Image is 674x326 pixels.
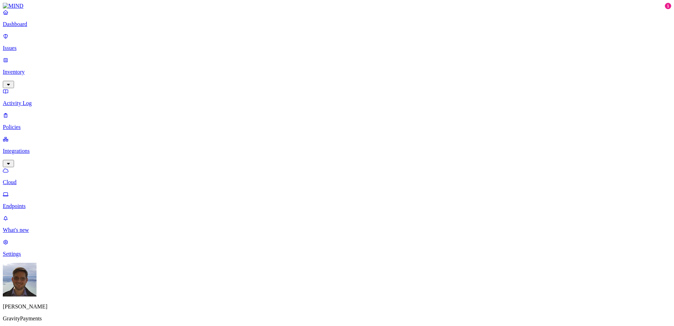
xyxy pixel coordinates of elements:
p: GravityPayments [3,315,671,322]
p: Issues [3,45,671,51]
a: Activity Log [3,88,671,106]
a: Endpoints [3,191,671,209]
p: Dashboard [3,21,671,27]
img: Mac Kostrzewski [3,263,37,296]
p: Integrations [3,148,671,154]
p: [PERSON_NAME] [3,304,671,310]
p: What's new [3,227,671,233]
p: Inventory [3,69,671,75]
a: Dashboard [3,9,671,27]
p: Endpoints [3,203,671,209]
a: What's new [3,215,671,233]
p: Cloud [3,179,671,185]
a: Policies [3,112,671,130]
a: MIND [3,3,671,9]
a: Issues [3,33,671,51]
a: Integrations [3,136,671,166]
a: Settings [3,239,671,257]
p: Settings [3,251,671,257]
p: Policies [3,124,671,130]
a: Inventory [3,57,671,87]
a: Cloud [3,167,671,185]
p: Activity Log [3,100,671,106]
div: 1 [665,3,671,9]
img: MIND [3,3,24,9]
